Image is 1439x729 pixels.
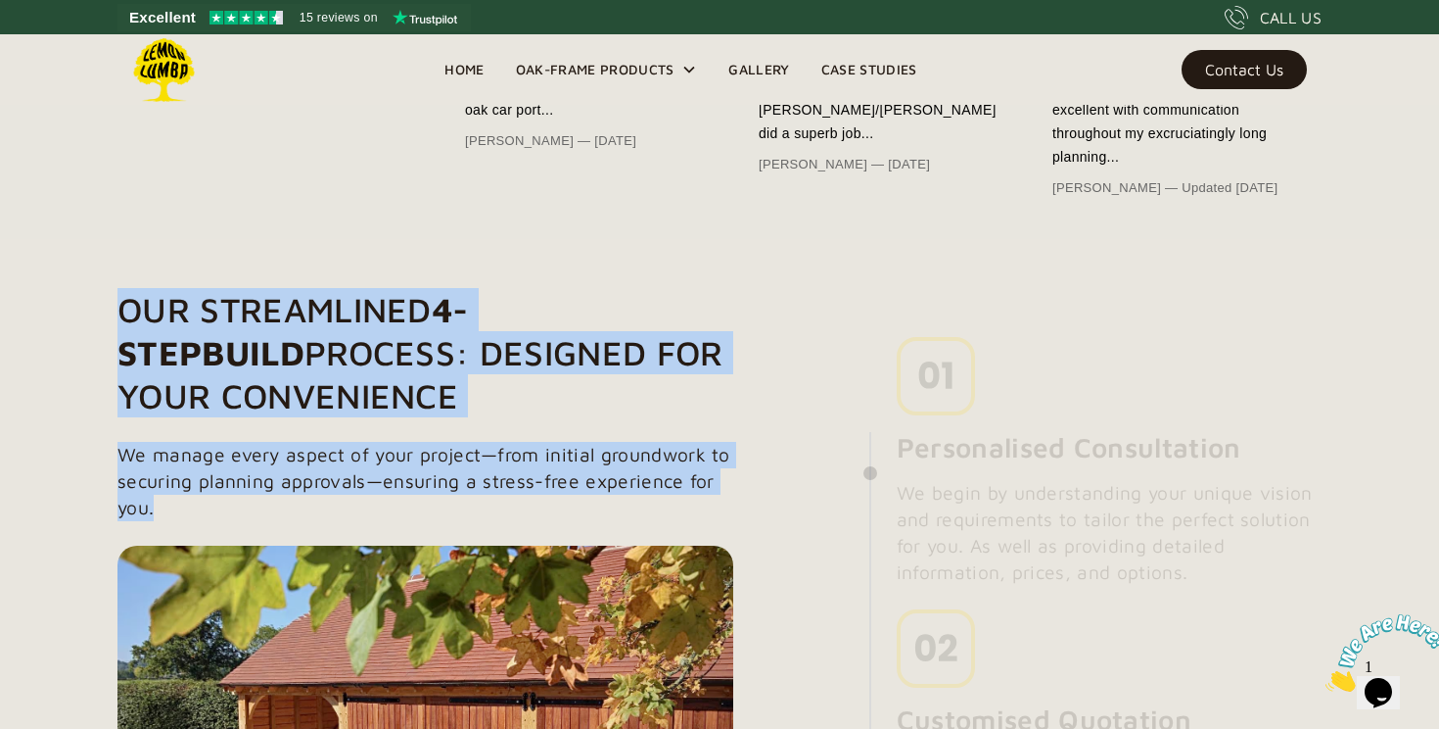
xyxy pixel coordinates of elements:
[429,55,499,84] a: Home
[1225,6,1322,29] a: CALL US
[1318,607,1439,700] iframe: chat widget
[209,11,283,24] img: Trustpilot 4.5 stars
[1182,50,1307,89] a: Contact Us
[117,442,733,521] p: We manage every aspect of your project—from initial groundwork to securing planning approvals—ens...
[759,153,1013,176] div: [PERSON_NAME] — [DATE]
[897,480,1322,586] p: We begin by understanding your unique vision and requirements to tailor the perfect solution for ...
[8,8,129,85] img: Chat attention grabber
[8,8,16,24] span: 1
[897,430,1241,465] h4: Personalised Consultation
[117,288,733,417] h1: Our Streamlined Process: Designed for Your Convenience
[1052,176,1307,200] div: [PERSON_NAME] — Updated [DATE]
[516,58,674,81] div: Oak-Frame Products
[1260,6,1322,29] div: CALL US
[806,55,933,84] a: Case Studies
[300,6,378,29] span: 15 reviews on
[465,129,719,153] div: [PERSON_NAME] — [DATE]
[393,10,457,25] img: Trustpilot logo
[1205,63,1283,76] div: Contact Us
[500,34,714,105] div: Oak-Frame Products
[117,4,471,31] a: See Lemon Lumba reviews on Trustpilot
[129,6,196,29] span: Excellent
[713,55,805,84] a: Gallery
